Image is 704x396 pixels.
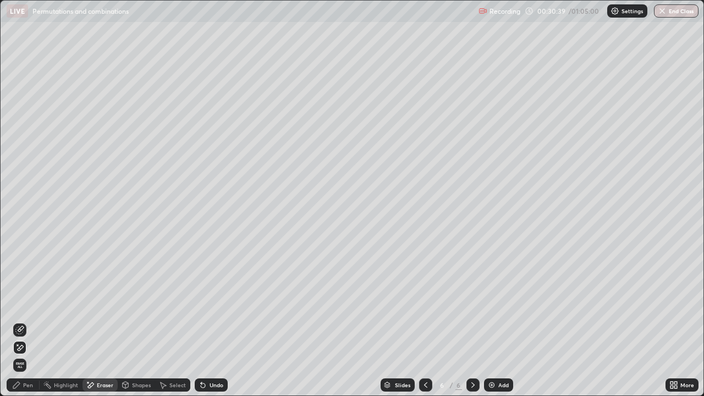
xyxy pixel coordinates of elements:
p: Permutations and combinations [32,7,129,15]
div: Eraser [97,382,113,388]
img: end-class-cross [658,7,667,15]
div: More [680,382,694,388]
div: 6 [455,380,462,390]
div: Slides [395,382,410,388]
div: Highlight [54,382,78,388]
p: LIVE [10,7,25,15]
div: Pen [23,382,33,388]
p: Settings [621,8,643,14]
p: Recording [490,7,520,15]
div: Undo [210,382,223,388]
div: 6 [437,382,448,388]
div: Select [169,382,186,388]
div: Shapes [132,382,151,388]
div: Add [498,382,509,388]
button: End Class [654,4,698,18]
span: Erase all [14,362,26,369]
img: add-slide-button [487,381,496,389]
img: recording.375f2c34.svg [479,7,487,15]
img: class-settings-icons [610,7,619,15]
div: / [450,382,453,388]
